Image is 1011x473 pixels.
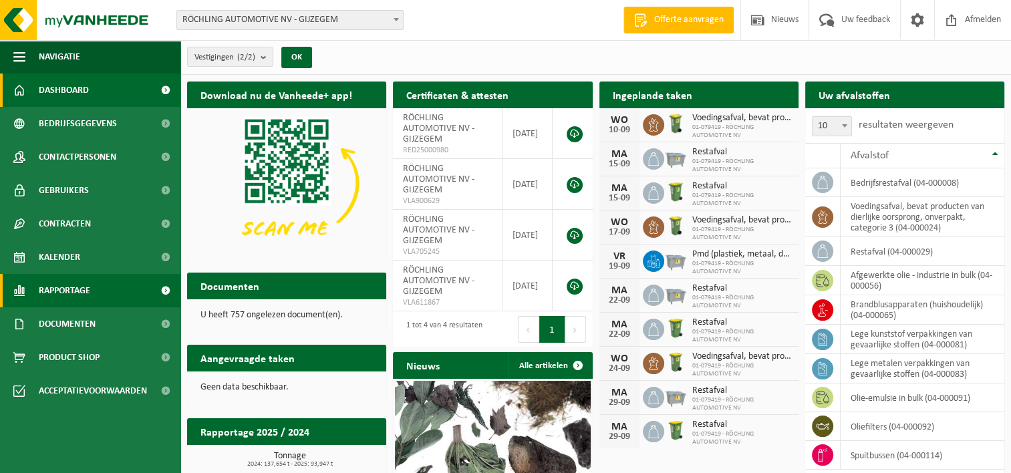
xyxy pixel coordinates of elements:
td: [DATE] [502,159,553,210]
td: brandblusapparaten (huishoudelijk) (04-000065) [841,295,1004,325]
span: RÖCHLING AUTOMOTIVE NV - GIJZEGEM [403,214,474,246]
td: afgewerkte olie - industrie in bulk (04-000056) [841,266,1004,295]
span: 01-079419 - RÖCHLING AUTOMOTIVE NV [692,226,792,242]
button: Next [565,316,586,343]
span: Acceptatievoorwaarden [39,374,147,408]
span: 01-079419 - RÖCHLING AUTOMOTIVE NV [692,192,792,208]
h2: Download nu de Vanheede+ app! [187,82,366,108]
div: 22-09 [606,330,633,339]
span: Contracten [39,207,91,241]
span: Navigatie [39,40,80,73]
h2: Documenten [187,273,273,299]
span: 01-079419 - RÖCHLING AUTOMOTIVE NV [692,294,792,310]
span: Restafval [692,181,792,192]
td: restafval (04-000029) [841,237,1004,266]
span: 01-079419 - RÖCHLING AUTOMOTIVE NV [692,158,792,174]
td: lege metalen verpakkingen van gevaarlijke stoffen (04-000083) [841,354,1004,383]
img: WB-0240-HPE-GN-50 [664,419,687,442]
span: RÖCHLING AUTOMOTIVE NV - GIJZEGEM [403,265,474,297]
button: OK [281,47,312,68]
span: 01-079419 - RÖCHLING AUTOMOTIVE NV [692,328,792,344]
p: Geen data beschikbaar. [200,383,373,392]
label: resultaten weergeven [859,120,954,130]
span: Voedingsafval, bevat producten van dierlijke oorsprong, onverpakt, categorie 3 [692,215,792,226]
span: 10 [813,117,851,136]
img: WB-0140-HPE-GN-50 [664,214,687,237]
img: WB-0240-HPE-GN-50 [664,180,687,203]
span: 01-079419 - RÖCHLING AUTOMOTIVE NV [692,396,792,412]
td: olie-emulsie in bulk (04-000091) [841,383,1004,412]
h2: Uw afvalstoffen [805,82,903,108]
div: MA [606,183,633,194]
span: 01-079419 - RÖCHLING AUTOMOTIVE NV [692,260,792,276]
span: 01-079419 - RÖCHLING AUTOMOTIVE NV [692,124,792,140]
button: Vestigingen(2/2) [187,47,273,67]
div: VR [606,251,633,262]
span: Dashboard [39,73,89,107]
span: Bedrijfsgegevens [39,107,117,140]
a: Bekijk rapportage [287,444,385,471]
span: Afvalstof [851,150,889,161]
count: (2/2) [237,53,255,61]
p: U heeft 757 ongelezen document(en). [200,311,373,320]
img: WB-2500-GAL-GY-01 [664,146,687,169]
span: Product Shop [39,341,100,374]
img: WB-2500-GAL-GY-01 [664,385,687,408]
span: 10 [812,116,852,136]
div: 29-09 [606,398,633,408]
span: RÖCHLING AUTOMOTIVE NV - GIJZEGEM [403,113,474,144]
span: Voedingsafval, bevat producten van dierlijke oorsprong, onverpakt, categorie 3 [692,351,792,362]
span: Vestigingen [194,47,255,67]
div: 24-09 [606,364,633,373]
div: MA [606,387,633,398]
span: Pmd (plastiek, metaal, drankkartons) (bedrijven) [692,249,792,260]
span: VLA900629 [403,196,492,206]
div: 22-09 [606,296,633,305]
div: 10-09 [606,126,633,135]
td: spuitbussen (04-000114) [841,441,1004,470]
span: Restafval [692,420,792,430]
div: MA [606,319,633,330]
h2: Certificaten & attesten [393,82,522,108]
div: WO [606,217,633,228]
span: 01-079419 - RÖCHLING AUTOMOTIVE NV [692,430,792,446]
span: VLA705245 [403,247,492,257]
td: oliefilters (04-000092) [841,412,1004,441]
td: [DATE] [502,108,553,159]
div: 15-09 [606,160,633,169]
h2: Aangevraagde taken [187,345,308,371]
td: [DATE] [502,210,553,261]
h2: Rapportage 2025 / 2024 [187,418,323,444]
img: WB-0140-HPE-GN-50 [664,351,687,373]
span: Restafval [692,317,792,328]
div: 29-09 [606,432,633,442]
button: Previous [518,316,539,343]
td: lege kunststof verpakkingen van gevaarlijke stoffen (04-000081) [841,325,1004,354]
img: WB-2500-GAL-GY-01 [664,283,687,305]
span: RÖCHLING AUTOMOTIVE NV - GIJZEGEM [177,11,403,29]
span: Voedingsafval, bevat producten van dierlijke oorsprong, onverpakt, categorie 3 [692,113,792,124]
td: bedrijfsrestafval (04-000008) [841,168,1004,197]
img: WB-0240-HPE-GN-50 [664,317,687,339]
td: voedingsafval, bevat producten van dierlijke oorsprong, onverpakt, categorie 3 (04-000024) [841,197,1004,237]
span: 2024: 137,654 t - 2025: 93,947 t [194,461,386,468]
span: RED25000980 [403,145,492,156]
span: Restafval [692,385,792,396]
a: Alle artikelen [509,352,591,379]
img: WB-2500-GAL-GY-01 [664,249,687,271]
div: MA [606,149,633,160]
span: Rapportage [39,274,90,307]
button: 1 [539,316,565,343]
div: 17-09 [606,228,633,237]
div: 1 tot 4 van 4 resultaten [400,315,482,344]
span: Offerte aanvragen [651,13,727,27]
span: VLA611867 [403,297,492,308]
div: 15-09 [606,194,633,203]
span: Restafval [692,283,792,294]
span: RÖCHLING AUTOMOTIVE NV - GIJZEGEM [403,164,474,195]
span: Gebruikers [39,174,89,207]
h2: Nieuws [393,352,453,378]
span: Restafval [692,147,792,158]
img: Download de VHEPlus App [187,108,386,258]
a: Offerte aanvragen [623,7,734,33]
